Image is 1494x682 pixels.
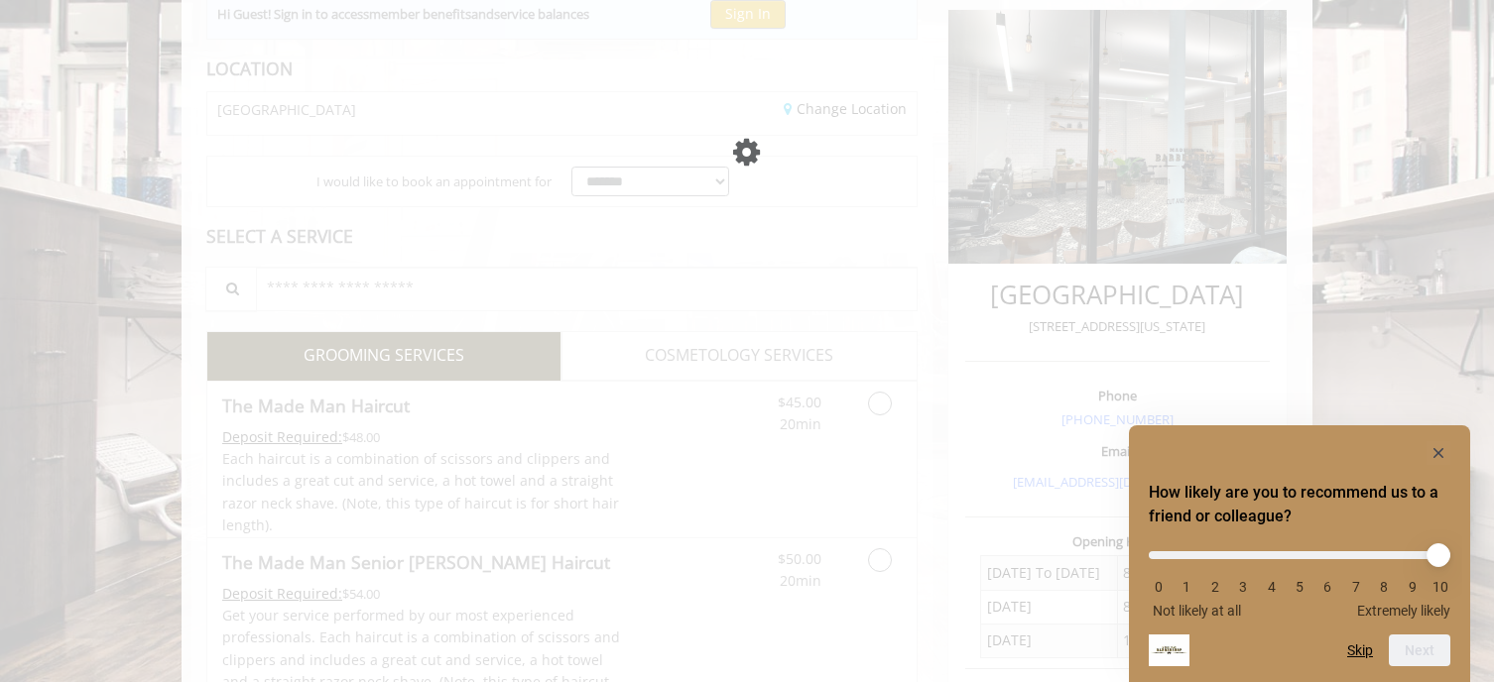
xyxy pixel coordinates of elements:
li: 0 [1149,579,1169,595]
div: How likely are you to recommend us to a friend or colleague? Select an option from 0 to 10, with ... [1149,441,1450,666]
span: Extremely likely [1357,603,1450,619]
li: 10 [1431,579,1450,595]
li: 7 [1346,579,1366,595]
li: 6 [1317,579,1337,595]
li: 4 [1262,579,1282,595]
button: Skip [1347,642,1373,658]
span: Not likely at all [1153,603,1241,619]
li: 8 [1374,579,1394,595]
li: 9 [1403,579,1423,595]
button: Next question [1389,634,1450,666]
li: 3 [1233,579,1253,595]
li: 2 [1205,579,1225,595]
li: 5 [1290,579,1309,595]
div: How likely are you to recommend us to a friend or colleague? Select an option from 0 to 10, with ... [1149,536,1450,619]
li: 1 [1177,579,1196,595]
h2: How likely are you to recommend us to a friend or colleague? Select an option from 0 to 10, with ... [1149,481,1450,528]
button: Hide survey [1427,441,1450,465]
